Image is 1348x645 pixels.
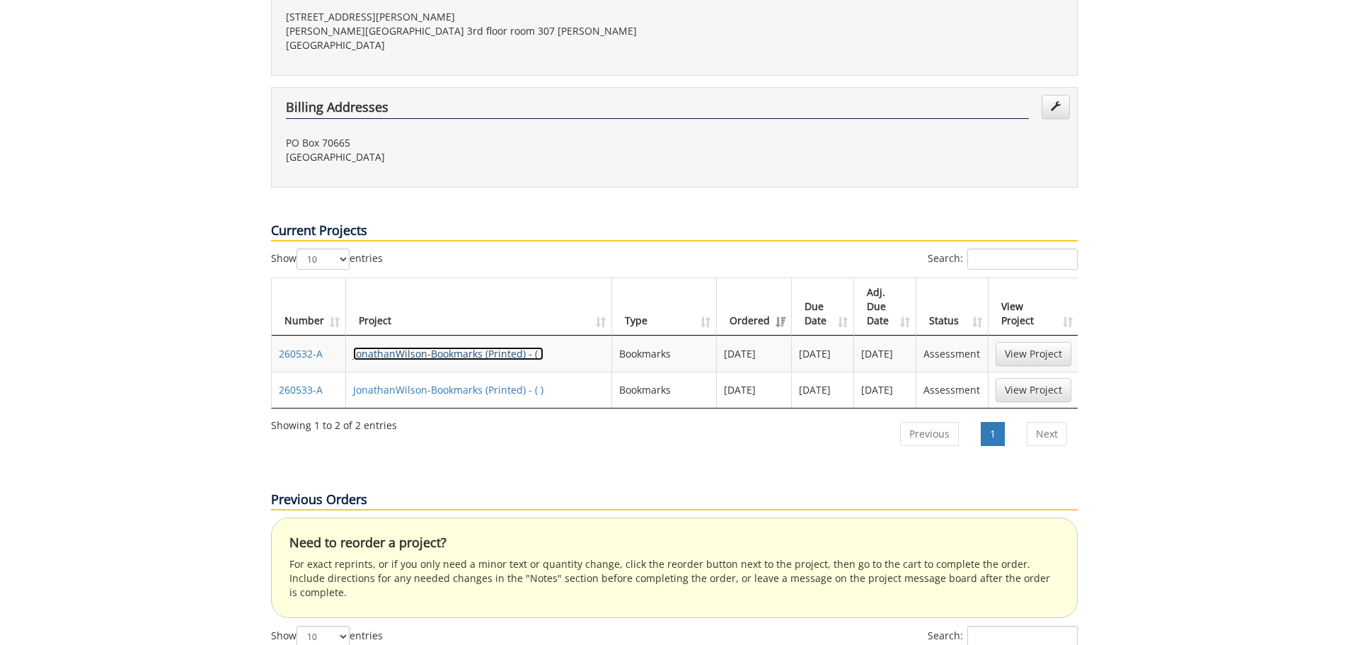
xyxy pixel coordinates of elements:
th: Number: activate to sort column ascending [272,278,346,336]
p: PO Box 70665 [286,136,664,150]
a: View Project [996,378,1071,402]
td: Assessment [916,336,988,372]
th: Ordered: activate to sort column ascending [717,278,792,336]
th: Due Date: activate to sort column ascending [792,278,854,336]
a: Next [1027,422,1067,446]
td: [DATE] [792,336,854,372]
td: [DATE] [717,336,792,372]
td: [DATE] [854,336,916,372]
p: [PERSON_NAME][GEOGRAPHIC_DATA] 3rd floor room 307 [PERSON_NAME] [286,24,664,38]
p: [GEOGRAPHIC_DATA] [286,38,664,52]
a: 260532-A [279,347,323,360]
label: Search: [928,249,1078,270]
p: Previous Orders [271,491,1078,510]
h4: Billing Addresses [286,101,1029,119]
label: Show entries [271,249,383,270]
td: [DATE] [717,372,792,408]
td: [DATE] [854,372,916,408]
th: Adj. Due Date: activate to sort column ascending [854,278,916,336]
p: [GEOGRAPHIC_DATA] [286,150,664,164]
p: [STREET_ADDRESS][PERSON_NAME] [286,10,664,24]
a: View Project [996,342,1071,366]
a: 1 [981,422,1005,446]
a: Previous [900,422,959,446]
select: Showentries [296,249,350,270]
p: Current Projects [271,222,1078,241]
th: View Project: activate to sort column ascending [989,278,1078,336]
th: Project: activate to sort column ascending [346,278,613,336]
h4: Need to reorder a project? [289,536,1059,550]
a: JonathanWilson-Bookmarks (Printed) - ( ) [353,383,543,396]
td: Bookmarks [612,372,717,408]
input: Search: [967,249,1078,270]
div: Showing 1 to 2 of 2 entries [271,413,397,433]
td: Assessment [916,372,988,408]
td: [DATE] [792,372,854,408]
a: 260533-A [279,383,323,396]
a: JonathanWilson-Bookmarks (Printed) - ( ) [353,347,543,360]
p: For exact reprints, or if you only need a minor text or quantity change, click the reorder button... [289,557,1059,600]
th: Status: activate to sort column ascending [916,278,988,336]
a: Edit Addresses [1042,95,1070,119]
th: Type: activate to sort column ascending [612,278,717,336]
td: Bookmarks [612,336,717,372]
